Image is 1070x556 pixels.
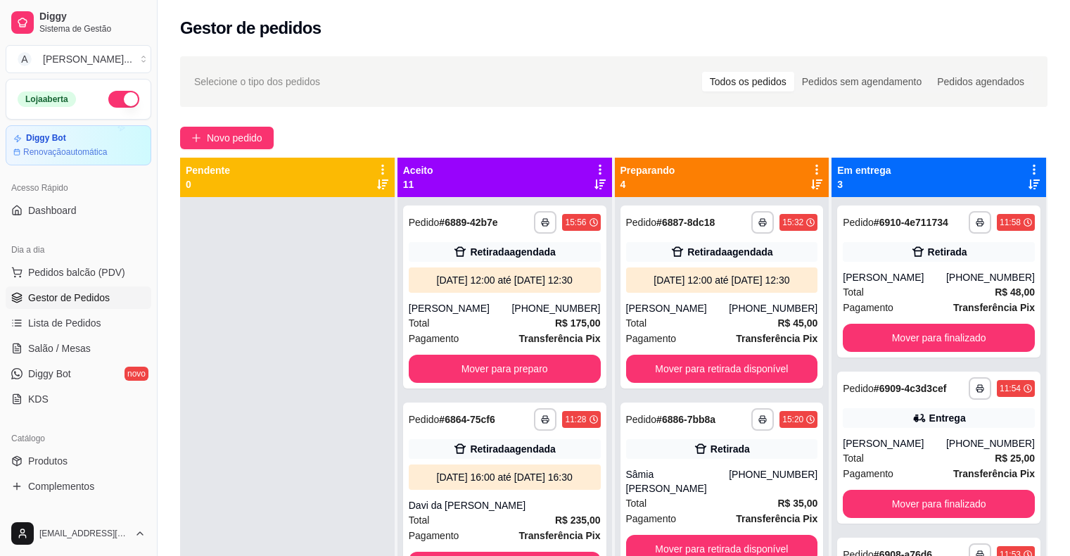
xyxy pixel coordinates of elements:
[43,52,132,66] div: [PERSON_NAME] ...
[929,72,1032,91] div: Pedidos agendados
[6,388,151,410] a: KDS
[28,203,77,217] span: Dashboard
[28,291,110,305] span: Gestor de Pedidos
[843,284,864,300] span: Total
[656,217,715,228] strong: # 6887-8dc18
[6,450,151,472] a: Produtos
[729,467,817,495] div: [PHONE_NUMBER]
[626,511,677,526] span: Pagamento
[953,302,1035,313] strong: Transferência Pix
[6,517,151,550] button: [EMAIL_ADDRESS][DOMAIN_NAME]
[108,91,139,108] button: Alterar Status
[626,467,730,495] div: Sâmia [PERSON_NAME]
[6,45,151,73] button: Select a team
[565,217,586,228] div: 15:56
[843,436,946,450] div: [PERSON_NAME]
[6,475,151,498] a: Complementos
[953,468,1035,479] strong: Transferência Pix
[565,414,586,425] div: 11:28
[18,52,32,66] span: A
[6,239,151,261] div: Dia a dia
[28,392,49,406] span: KDS
[946,270,1035,284] div: [PHONE_NUMBER]
[6,286,151,309] a: Gestor de Pedidos
[736,333,817,344] strong: Transferência Pix
[837,177,891,191] p: 3
[409,512,430,528] span: Total
[6,177,151,199] div: Acesso Rápido
[620,177,675,191] p: 4
[28,341,91,355] span: Salão / Mesas
[729,301,817,315] div: [PHONE_NUMBER]
[39,11,146,23] span: Diggy
[702,72,794,91] div: Todos os pedidos
[843,450,864,466] span: Total
[403,163,433,177] p: Aceito
[1000,383,1021,394] div: 11:54
[409,331,459,346] span: Pagamento
[28,316,101,330] span: Lista de Pedidos
[194,74,320,89] span: Selecione o tipo dos pedidos
[874,383,947,394] strong: # 6909-4c3d3cef
[626,495,647,511] span: Total
[180,127,274,149] button: Novo pedido
[470,245,555,259] div: Retirada agendada
[414,273,595,287] div: [DATE] 12:00 até [DATE] 12:30
[555,514,601,526] strong: R$ 235,00
[6,337,151,360] a: Salão / Mesas
[6,362,151,385] a: Diggy Botnovo
[6,261,151,284] button: Pedidos balcão (PDV)
[620,163,675,177] p: Preparando
[843,383,874,394] span: Pedido
[928,245,967,259] div: Retirada
[6,199,151,222] a: Dashboard
[409,315,430,331] span: Total
[687,245,772,259] div: Retirada agendada
[6,6,151,39] a: DiggySistema de Gestão
[1000,217,1021,228] div: 11:58
[191,133,201,143] span: plus
[782,217,803,228] div: 15:32
[6,427,151,450] div: Catálogo
[995,453,1035,464] strong: R$ 25,00
[777,317,817,329] strong: R$ 45,00
[414,470,595,484] div: [DATE] 16:00 até [DATE] 16:30
[409,528,459,543] span: Pagamento
[794,72,929,91] div: Pedidos sem agendamento
[39,528,129,539] span: [EMAIL_ADDRESS][DOMAIN_NAME]
[626,414,657,425] span: Pedido
[777,498,817,509] strong: R$ 35,00
[409,301,512,315] div: [PERSON_NAME]
[470,442,555,456] div: Retirada agendada
[39,23,146,34] span: Sistema de Gestão
[439,414,495,425] strong: # 6864-75cf6
[995,286,1035,298] strong: R$ 48,00
[843,324,1035,352] button: Mover para finalizado
[511,301,600,315] div: [PHONE_NUMBER]
[6,312,151,334] a: Lista de Pedidos
[946,436,1035,450] div: [PHONE_NUMBER]
[929,411,966,425] div: Entrega
[28,454,68,468] span: Produtos
[843,466,893,481] span: Pagamento
[843,270,946,284] div: [PERSON_NAME]
[403,177,433,191] p: 11
[409,355,601,383] button: Mover para preparo
[632,273,813,287] div: [DATE] 12:00 até [DATE] 12:30
[28,367,71,381] span: Diggy Bot
[782,414,803,425] div: 15:20
[26,133,66,144] article: Diggy Bot
[626,217,657,228] span: Pedido
[519,530,601,541] strong: Transferência Pix
[626,315,647,331] span: Total
[843,300,893,315] span: Pagamento
[207,130,262,146] span: Novo pedido
[626,301,730,315] div: [PERSON_NAME]
[837,163,891,177] p: Em entrega
[409,498,601,512] div: Davi da [PERSON_NAME]
[28,265,125,279] span: Pedidos balcão (PDV)
[439,217,497,228] strong: # 6889-42b7e
[6,125,151,165] a: Diggy BotRenovaçãoautomática
[874,217,948,228] strong: # 6910-4e711734
[843,490,1035,518] button: Mover para finalizado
